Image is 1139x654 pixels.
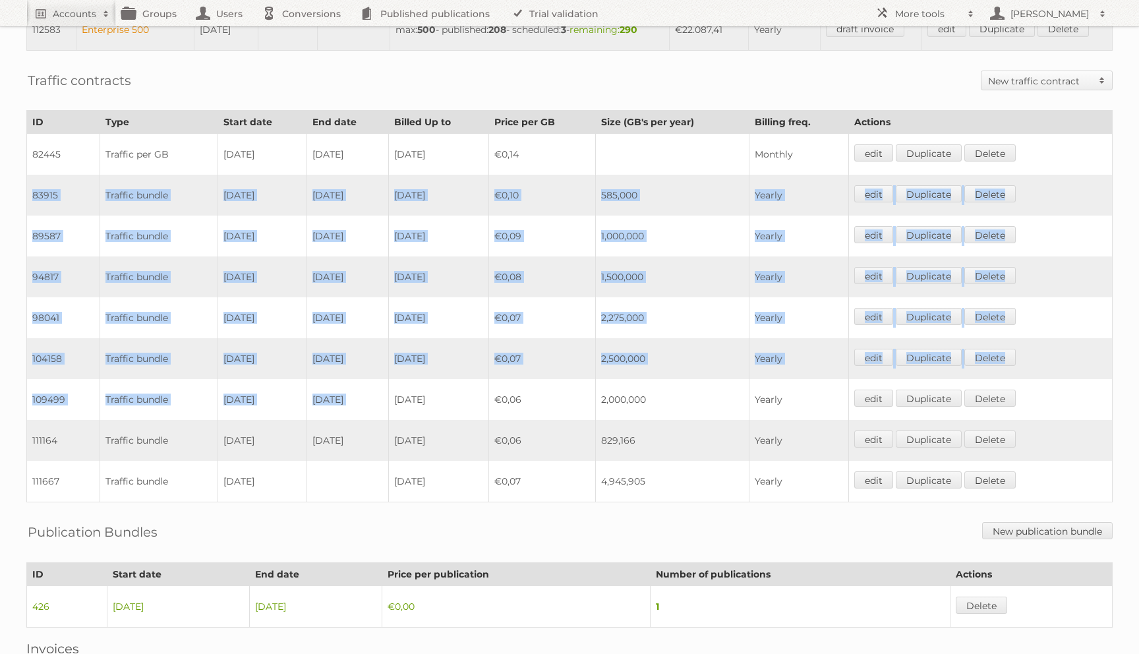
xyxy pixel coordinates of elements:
td: 112583 [27,9,76,51]
td: €0,10 [489,175,595,216]
th: Price per publication [382,563,651,586]
td: €0,14 [489,134,595,175]
td: Traffic per GB [100,134,218,175]
a: edit [854,144,893,162]
h2: More tools [895,7,961,20]
a: Delete [964,390,1016,407]
td: [DATE] [307,420,388,461]
td: Yearly [749,256,849,297]
td: 94817 [27,256,100,297]
td: Traffic bundle [100,175,218,216]
th: Actions [849,111,1113,134]
span: remaining: [569,24,637,36]
td: [DATE] [307,338,388,379]
td: [DATE] [388,134,488,175]
td: [DATE] [218,461,307,502]
strong: 3 [561,24,566,36]
td: 104158 [27,338,100,379]
a: Duplicate [896,144,962,162]
td: [DATE] [388,175,488,216]
th: Actions [950,563,1113,586]
td: €0,00 [382,586,651,628]
td: [DATE] [218,134,307,175]
td: [DATE] [218,256,307,297]
td: 4,945,905 [595,461,749,502]
strong: 290 [620,24,637,36]
td: €0,06 [489,420,595,461]
a: Delete [964,226,1016,243]
h2: Traffic contracts [28,71,131,90]
strong: 500 [417,24,436,36]
td: 111164 [27,420,100,461]
a: Delete [956,597,1007,614]
td: Yearly [749,175,849,216]
td: €0,07 [489,338,595,379]
td: 2,500,000 [595,338,749,379]
td: Yearly [749,379,849,420]
a: Delete [964,471,1016,489]
a: Duplicate [896,349,962,366]
td: 83915 [27,175,100,216]
td: €0,07 [489,461,595,502]
a: Delete [964,308,1016,325]
a: draft invoice [826,20,904,37]
th: Type [100,111,218,134]
a: Delete [964,349,1016,366]
td: [DATE] [388,420,488,461]
td: Enterprise 500 [76,9,194,51]
th: Start date [107,563,250,586]
td: 89587 [27,216,100,256]
strong: 208 [488,24,506,36]
td: [DATE] [218,216,307,256]
a: Delete [964,431,1016,448]
td: €22.087,41 [669,9,748,51]
td: €0,07 [489,297,595,338]
td: [DATE] [218,338,307,379]
a: Duplicate [896,308,962,325]
td: [DATE] [307,297,388,338]
td: [DATE] [388,338,488,379]
td: Yearly [748,9,820,51]
td: Traffic bundle [100,297,218,338]
td: 1,500,000 [595,256,749,297]
a: New publication bundle [982,522,1113,539]
th: Start date [218,111,307,134]
td: [DATE] [388,216,488,256]
th: End date [307,111,388,134]
td: 829,166 [595,420,749,461]
td: [DATE] [388,256,488,297]
td: Yearly [749,420,849,461]
td: 2,275,000 [595,297,749,338]
a: Duplicate [896,267,962,284]
span: Toggle [1092,71,1112,90]
h2: Accounts [53,7,96,20]
h2: New traffic contract [988,74,1092,88]
a: edit [854,431,893,448]
td: 98041 [27,297,100,338]
td: [DATE] [388,297,488,338]
td: Traffic bundle [100,338,218,379]
td: 2,000,000 [595,379,749,420]
h2: Publication Bundles [28,522,158,542]
th: Number of publications [651,563,950,586]
td: Traffic bundle [100,461,218,502]
td: Monthly [749,134,849,175]
h2: [PERSON_NAME] [1007,7,1093,20]
td: Yearly [749,461,849,502]
td: [DATE] [218,379,307,420]
td: 1,000,000 [595,216,749,256]
a: edit [854,226,893,243]
td: 109499 [27,379,100,420]
a: Duplicate [896,185,962,202]
td: Yearly [749,297,849,338]
th: Billing freq. [749,111,849,134]
th: End date [250,563,382,586]
a: edit [854,349,893,366]
th: Size (GB's per year) [595,111,749,134]
td: [DATE] [194,9,258,51]
td: €0,06 [489,379,595,420]
td: [DATE] [307,175,388,216]
a: edit [927,20,966,37]
td: 111667 [27,461,100,502]
td: Yearly [749,338,849,379]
